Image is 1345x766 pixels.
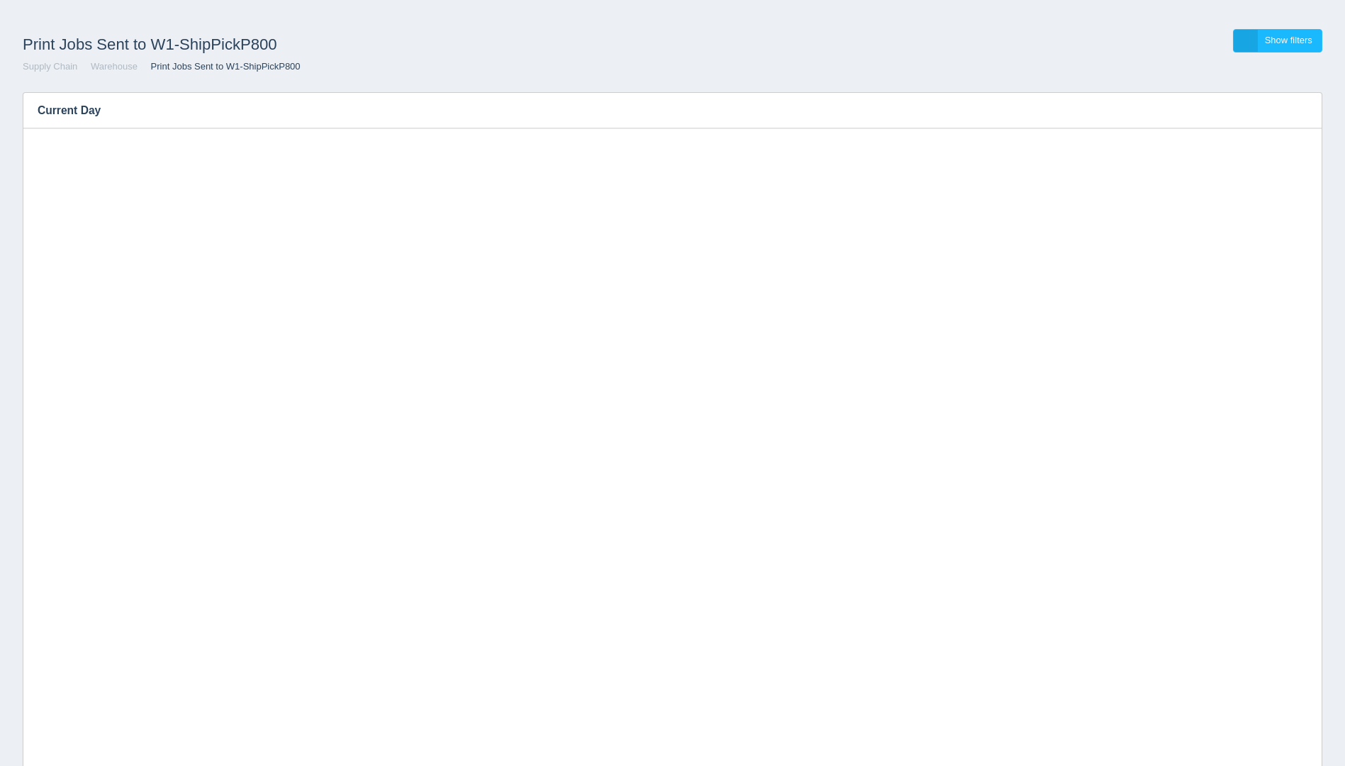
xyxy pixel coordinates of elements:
a: Show filters [1233,29,1322,52]
li: Print Jobs Sent to W1-ShipPickP800 [140,60,301,74]
a: Supply Chain [23,61,77,72]
span: Show filters [1265,35,1312,45]
a: Warehouse [91,61,138,72]
h1: Print Jobs Sent to W1-ShipPickP800 [23,29,673,60]
h3: Current Day [23,93,1278,128]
